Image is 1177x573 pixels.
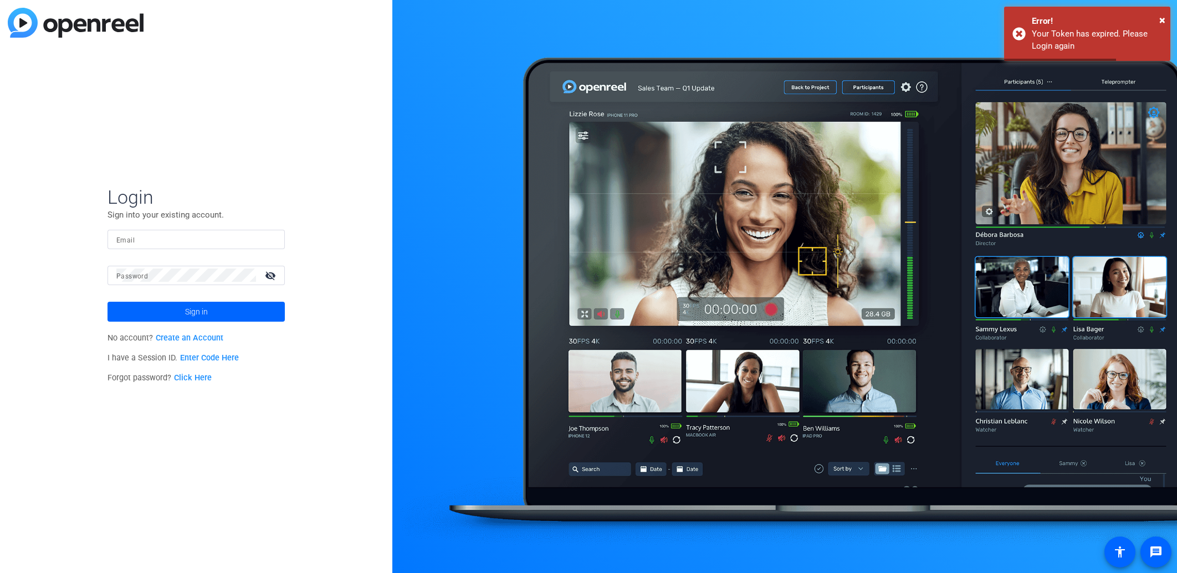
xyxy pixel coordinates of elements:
mat-label: Password [116,272,148,280]
mat-label: Email [116,236,135,244]
mat-icon: accessibility [1113,545,1127,559]
mat-icon: visibility_off [258,267,285,283]
a: Click Here [174,373,212,383]
input: Enter Email Address [116,233,276,246]
div: Your Token has expired. Please Login again [1032,28,1162,53]
span: No account? [108,333,223,343]
span: Login [108,185,285,209]
button: Close [1159,12,1165,28]
mat-icon: message [1149,545,1163,559]
p: Sign into your existing account. [108,209,285,221]
div: Error! [1032,15,1162,28]
button: Sign in [108,302,285,322]
span: × [1159,13,1165,27]
span: Sign in [185,298,208,326]
img: blue-gradient.svg [8,8,144,38]
span: I have a Session ID. [108,353,239,363]
a: Enter Code Here [180,353,239,363]
span: Forgot password? [108,373,212,383]
a: Create an Account [156,333,223,343]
